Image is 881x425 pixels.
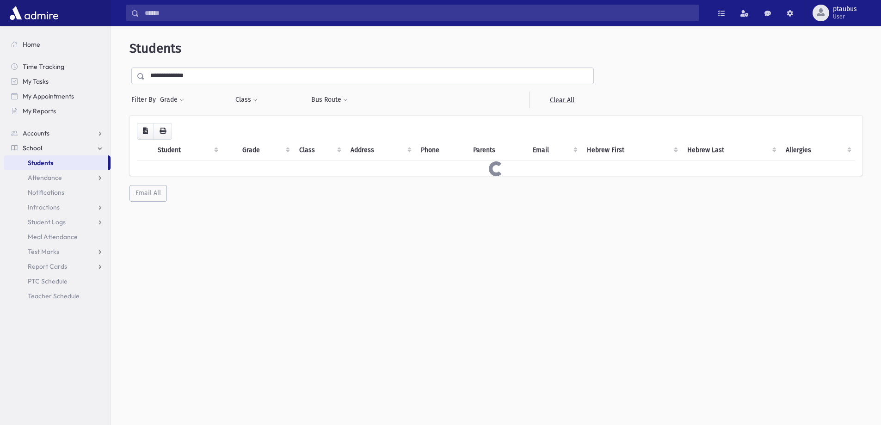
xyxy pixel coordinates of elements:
span: ptaubus [833,6,857,13]
span: My Tasks [23,77,49,86]
a: Notifications [4,185,111,200]
span: PTC Schedule [28,277,68,285]
a: Clear All [530,92,594,108]
button: Email All [129,185,167,202]
a: Students [4,155,108,170]
span: Test Marks [28,247,59,256]
span: My Appointments [23,92,74,100]
a: My Appointments [4,89,111,104]
a: Student Logs [4,215,111,229]
th: Allergies [780,140,855,161]
a: Report Cards [4,259,111,274]
button: Print [154,123,172,140]
a: Attendance [4,170,111,185]
span: Students [28,159,53,167]
span: Students [129,41,181,56]
span: Student Logs [28,218,66,226]
img: AdmirePro [7,4,61,22]
th: Student [152,140,222,161]
button: Bus Route [311,92,348,108]
th: Phone [415,140,468,161]
a: School [4,141,111,155]
span: Accounts [23,129,49,137]
button: Grade [160,92,185,108]
span: Notifications [28,188,64,197]
th: Grade [237,140,293,161]
th: Address [345,140,415,161]
a: PTC Schedule [4,274,111,289]
span: Teacher Schedule [28,292,80,300]
a: Teacher Schedule [4,289,111,303]
span: Infractions [28,203,60,211]
th: Hebrew First [581,140,681,161]
span: My Reports [23,107,56,115]
input: Search [139,5,699,21]
span: Meal Attendance [28,233,78,241]
button: CSV [137,123,154,140]
span: Filter By [131,95,160,105]
span: Attendance [28,173,62,182]
span: Report Cards [28,262,67,271]
th: Class [294,140,345,161]
span: School [23,144,42,152]
th: Hebrew Last [682,140,781,161]
a: My Tasks [4,74,111,89]
span: User [833,13,857,20]
th: Parents [468,140,527,161]
span: Time Tracking [23,62,64,71]
th: Email [527,140,581,161]
a: Home [4,37,111,52]
a: Infractions [4,200,111,215]
a: Accounts [4,126,111,141]
a: Test Marks [4,244,111,259]
a: Meal Attendance [4,229,111,244]
a: Time Tracking [4,59,111,74]
a: My Reports [4,104,111,118]
button: Class [235,92,258,108]
span: Home [23,40,40,49]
